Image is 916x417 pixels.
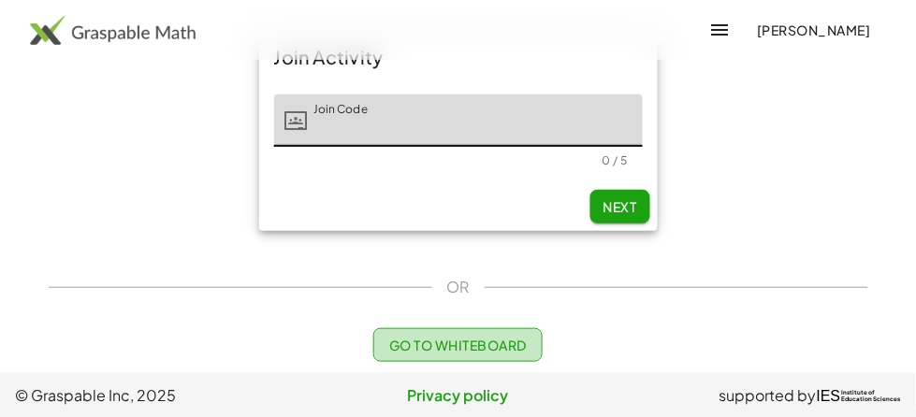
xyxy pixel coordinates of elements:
[311,384,606,407] a: Privacy policy
[590,190,650,223] button: Next
[389,337,527,353] span: Go to Whiteboard
[817,387,841,405] span: IES
[603,153,628,167] div: 0 / 5
[15,384,311,407] span: © Graspable Inc, 2025
[603,198,636,215] span: Next
[720,384,817,407] span: supported by
[842,390,901,403] span: Institute of Education Sciences
[447,276,470,298] span: OR
[817,384,901,407] a: IESInstitute ofEducation Sciences
[373,328,543,362] button: Go to Whiteboard
[757,22,871,38] span: [PERSON_NAME]
[742,13,886,47] button: [PERSON_NAME]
